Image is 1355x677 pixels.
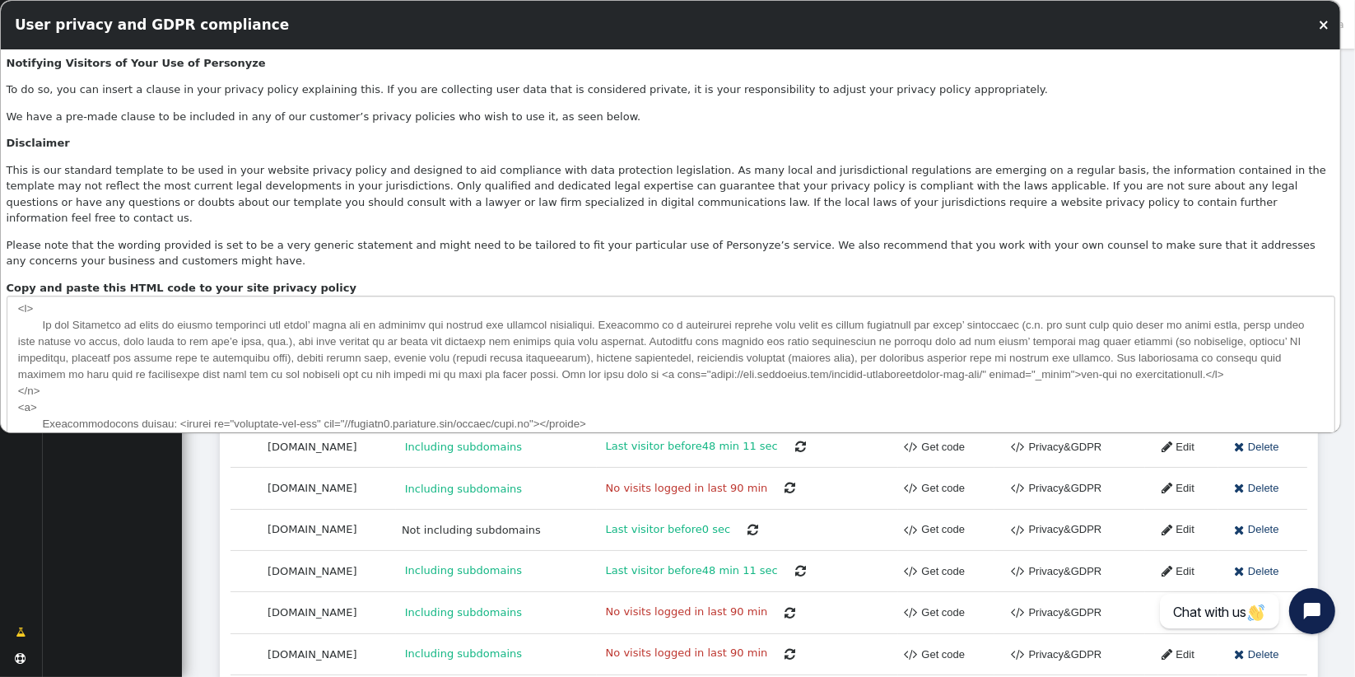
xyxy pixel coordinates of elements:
[785,648,795,661] span: 
[785,607,795,619] span: 
[1000,516,1102,544] a: Privacy&GDPR
[7,57,266,69] b: Notifying Visitors of Your Use of Personyze
[1011,645,1025,664] span: 
[795,565,806,577] span: 
[1162,645,1172,664] span: 
[263,592,397,633] td: [DOMAIN_NAME]
[603,437,781,454] span: Last visitor before
[1151,474,1194,502] a: Edit
[1162,521,1172,539] span: 
[263,426,397,467] td: [DOMAIN_NAME]
[1234,437,1244,456] span: 
[402,605,525,621] span: Including subdomains
[904,437,918,456] span: 
[1223,516,1278,544] a: Delete
[904,433,965,461] a: Get code
[1000,433,1102,461] a: Privacy&GDPR
[774,474,806,502] button: 
[1223,433,1278,461] a: Delete
[904,599,965,627] a: Get code
[774,599,806,627] button: 
[1151,516,1194,544] a: Edit
[785,433,817,461] button: 
[603,604,771,620] span: No visits logged in last 90 min
[1000,474,1102,502] a: Privacy&GDPR
[904,645,918,664] span: 
[747,524,758,536] span: 
[402,480,525,497] span: Including subdomains
[263,550,397,591] td: [DOMAIN_NAME]
[7,162,1335,226] p: This is our standard template to be used in your website privacy policy and designed to aid compl...
[402,563,525,579] span: Including subdomains
[1234,645,1244,664] span: 
[1011,603,1025,622] span: 
[785,558,817,586] button: 
[1223,474,1278,502] a: Delete
[1223,641,1278,669] a: Delete
[263,509,397,550] td: [DOMAIN_NAME]
[7,282,356,294] b: Copy and paste this HTML code to your site privacy policy
[904,516,965,544] a: Get code
[1162,437,1172,456] span: 
[904,474,965,502] a: Get code
[402,438,525,455] span: Including subdomains
[603,645,771,661] span: No visits logged in last 90 min
[1162,479,1172,497] span: 
[1234,562,1244,581] span: 
[904,641,965,669] a: Get code
[1011,521,1025,539] span: 
[1000,599,1102,627] a: Privacy&GDPR
[702,440,778,452] span: 48 min 11 sec
[1234,479,1244,497] span: 
[603,479,771,496] span: No visits logged in last 90 min
[702,564,778,577] span: 48 min 11 sec
[603,521,733,537] span: Last visitor before
[7,137,70,149] b: Disclaimer
[263,633,397,675] td: [DOMAIN_NAME]
[774,641,806,669] button: 
[1223,558,1278,586] a: Delete
[1318,16,1329,33] a: ×
[1000,558,1102,586] a: Privacy&GDPR
[737,516,769,544] button: 
[1011,562,1025,581] span: 
[1011,479,1025,497] span: 
[904,479,918,497] span: 
[7,82,1335,98] p: To do so, you can insert a clause in your privacy policy explaining this. If you are collecting u...
[16,653,26,664] span: 
[904,521,918,539] span: 
[263,468,397,509] td: [DOMAIN_NAME]
[402,646,525,662] span: Including subdomains
[795,441,806,453] span: 
[7,109,1335,125] p: We have a pre-made clause to be included in any of our customer’s privacy policies who wish to us...
[1151,599,1194,627] a: Edit
[402,521,541,538] span: Not including subdomains
[1162,562,1172,581] span: 
[16,624,26,641] span: 
[603,563,781,579] span: Last visitor before
[904,603,918,622] span: 
[904,558,965,586] a: Get code
[904,562,918,581] span: 
[702,523,730,535] span: 0 sec
[1011,437,1025,456] span: 
[5,619,36,647] a: 
[785,482,795,494] span: 
[1151,433,1194,461] a: Edit
[1151,641,1194,669] a: Edit
[7,237,1335,269] p: Please note that the wording provided is set to be a very generic statement and might need to be ...
[1151,558,1194,586] a: Edit
[1000,641,1102,669] a: Privacy&GDPR
[1,1,303,49] div: User privacy and GDPR compliance
[1234,521,1244,539] span: 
